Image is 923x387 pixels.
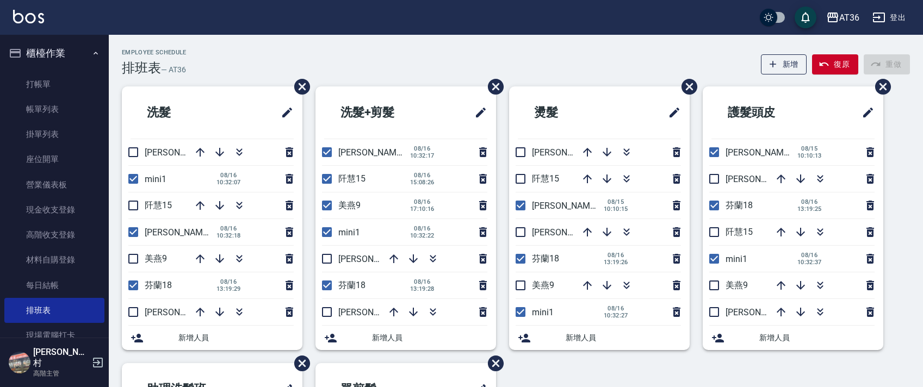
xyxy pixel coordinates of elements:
[532,147,602,158] span: [PERSON_NAME]6
[274,99,294,126] span: 修改班表的標題
[161,64,186,76] h6: — AT36
[410,172,435,179] span: 08/16
[532,201,607,211] span: [PERSON_NAME]16
[855,99,875,126] span: 修改班表的標題
[216,179,241,186] span: 10:32:07
[4,247,104,272] a: 材料自購登錄
[673,71,699,103] span: 刪除班表
[4,147,104,172] a: 座位開單
[13,10,44,23] img: Logo
[338,227,360,238] span: mini1
[726,280,748,290] span: 美燕9
[604,259,628,266] span: 13:19:26
[410,179,435,186] span: 15:08:26
[812,54,858,74] button: 復原
[604,198,628,205] span: 08/15
[797,252,822,259] span: 08/16
[532,253,559,264] span: 芬蘭18
[797,145,822,152] span: 08/15
[797,152,822,159] span: 10:10:13
[286,347,312,379] span: 刪除班表
[410,152,435,159] span: 10:32:17
[216,278,241,285] span: 08/16
[122,49,187,56] h2: Employee Schedule
[4,72,104,97] a: 打帳單
[4,222,104,247] a: 高階收支登錄
[532,307,554,317] span: mini1
[410,232,435,239] span: 10:32:22
[216,172,241,179] span: 08/16
[4,298,104,323] a: 排班表
[867,71,893,103] span: 刪除班表
[4,122,104,147] a: 掛單列表
[216,285,241,292] span: 13:19:29
[372,332,487,344] span: 新增人員
[797,259,822,266] span: 10:32:37
[338,307,413,317] span: [PERSON_NAME]11
[131,93,231,132] h2: 洗髮
[726,174,796,184] span: [PERSON_NAME]6
[604,312,628,319] span: 10:32:27
[604,205,628,213] span: 10:10:15
[410,278,435,285] span: 08/16
[761,54,807,74] button: 新增
[726,200,753,210] span: 芬蘭18
[532,173,559,184] span: 阡慧15
[216,225,241,232] span: 08/16
[726,227,753,237] span: 阡慧15
[509,326,690,350] div: 新增人員
[145,174,166,184] span: mini1
[839,11,859,24] div: AT36
[797,205,822,213] span: 13:19:25
[145,227,220,238] span: [PERSON_NAME]16
[338,280,366,290] span: 芬蘭18
[726,307,801,317] span: [PERSON_NAME]11
[216,232,241,239] span: 10:32:18
[338,254,408,264] span: [PERSON_NAME]6
[33,347,89,369] h5: [PERSON_NAME]村
[661,99,681,126] span: 修改班表的標題
[122,326,302,350] div: 新增人員
[145,200,172,210] span: 阡慧15
[33,369,89,378] p: 高階主管
[604,252,628,259] span: 08/16
[566,332,681,344] span: 新增人員
[822,7,864,29] button: AT36
[9,352,30,373] img: Person
[532,227,607,238] span: [PERSON_NAME]11
[324,93,439,132] h2: 洗髮+剪髮
[759,332,875,344] span: 新增人員
[145,280,172,290] span: 芬蘭18
[178,332,294,344] span: 新增人員
[868,8,910,28] button: 登出
[4,97,104,122] a: 帳單列表
[410,205,435,213] span: 17:10:16
[4,273,104,298] a: 每日結帳
[338,200,361,210] span: 美燕9
[122,60,161,76] h3: 排班表
[604,305,628,312] span: 08/16
[4,172,104,197] a: 營業儀表板
[410,225,435,232] span: 08/16
[4,197,104,222] a: 現金收支登錄
[480,71,505,103] span: 刪除班表
[795,7,816,28] button: save
[518,93,618,132] h2: 燙髮
[532,280,554,290] span: 美燕9
[410,198,435,205] span: 08/16
[4,39,104,67] button: 櫃檯作業
[145,307,220,317] span: [PERSON_NAME]11
[726,254,747,264] span: mini1
[480,347,505,379] span: 刪除班表
[410,285,435,292] span: 13:19:28
[338,173,366,184] span: 阡慧15
[286,71,312,103] span: 刪除班表
[468,99,487,126] span: 修改班表的標題
[4,323,104,348] a: 現場電腦打卡
[145,253,167,264] span: 美燕9
[797,198,822,205] span: 08/16
[145,147,215,158] span: [PERSON_NAME]6
[711,93,823,132] h2: 護髮頭皮
[338,147,413,158] span: [PERSON_NAME]16
[315,326,496,350] div: 新增人員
